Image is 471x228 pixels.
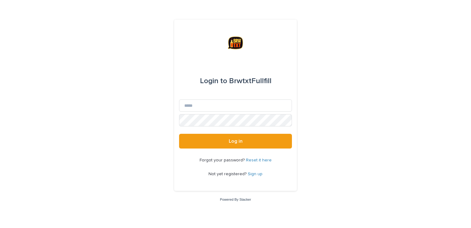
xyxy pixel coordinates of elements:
img: lZ4MnppGRKWyPqO0yWoC [226,34,245,53]
div: BrwtxtFullfill [200,72,271,90]
span: Not yet registered? [209,172,248,176]
a: Sign up [248,172,262,176]
span: Log in [229,139,243,144]
span: Forgot your password? [200,158,246,162]
a: Powered By Stacker [220,198,251,201]
a: Reset it here [246,158,272,162]
span: Login to [200,77,227,85]
button: Log in [179,134,292,149]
